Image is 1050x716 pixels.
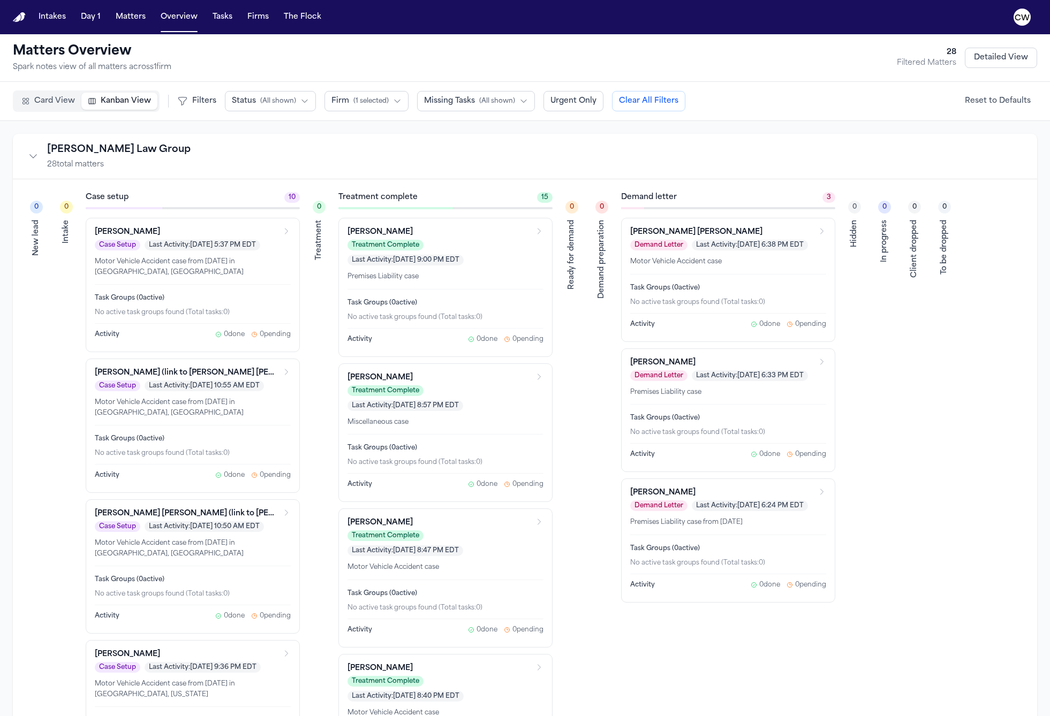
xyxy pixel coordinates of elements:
[348,240,424,250] span: Treatment Complete
[348,227,413,238] h3: [PERSON_NAME]
[348,458,543,467] div: No active task groups found (Total tasks: 0 )
[260,612,291,620] span: 0 pending
[630,545,700,552] span: Task Groups ( 0 active)
[958,92,1037,111] button: Reset to Defaults
[630,415,700,421] span: Task Groups ( 0 active)
[13,43,171,60] h1: Matters Overview
[348,480,372,489] span: Activity
[630,320,655,329] span: Activity
[849,220,860,247] div: Hidden
[477,335,497,344] span: 0 done
[26,149,41,164] button: Collapse firm
[95,257,291,278] p: Motor Vehicle Accident case from [DATE] in [GEOGRAPHIC_DATA], [GEOGRAPHIC_DATA]
[95,449,291,458] div: No active task groups found (Total tasks: 0 )
[34,7,70,27] button: Intakes
[77,7,105,27] button: Day 1
[612,91,685,111] button: Clear All Filters
[621,218,835,342] div: Open matter: Saul Martinez Vicente
[630,357,696,368] h3: [PERSON_NAME]
[596,220,607,299] div: Demand preparation
[692,370,808,381] span: Last Activity: [DATE] 6:33 PM EDT
[224,612,245,620] span: 0 done
[897,58,956,68] div: Filtered Matters
[348,530,424,541] span: Treatment Complete
[192,96,216,106] span: Filters
[630,227,762,238] h3: [PERSON_NAME] [PERSON_NAME]
[848,201,861,214] div: 0
[30,201,43,214] div: 0
[101,96,151,106] span: Kanban View
[95,521,140,532] span: Case Setup
[822,192,835,203] span: 3
[630,581,655,589] span: Activity
[13,12,26,22] a: Home
[795,581,826,589] span: 0 pending
[111,7,150,27] button: Matters
[759,450,780,459] span: 0 done
[348,385,424,396] span: Treatment Complete
[630,517,826,528] p: Premises Liability case from [DATE]
[95,679,291,700] p: Motor Vehicle Accident case from [DATE] in [GEOGRAPHIC_DATA], [US_STATE]
[95,398,291,418] p: Motor Vehicle Accident case from [DATE] in [GEOGRAPHIC_DATA], [GEOGRAPHIC_DATA]
[208,7,237,27] button: Tasks
[324,91,409,111] button: Firm(1 selected)
[47,142,191,157] h2: [PERSON_NAME] Law Group
[348,517,413,528] h3: [PERSON_NAME]
[95,380,140,391] span: Case Setup
[630,240,688,250] span: Demand Letter
[338,218,553,357] div: Open matter: Luis Vargas
[47,159,104,170] span: 28 total matters
[878,201,891,214] div: 0
[145,240,260,250] span: Last Activity: [DATE] 5:37 PM EDT
[243,7,273,27] a: Firms
[348,663,413,674] h3: [PERSON_NAME]
[512,626,543,634] span: 0 pending
[630,387,826,398] p: Premises Liability case
[225,91,316,111] button: Status(All shown)
[417,91,535,111] button: Missing Tasks(All shown)
[260,471,291,479] span: 0 pending
[759,581,780,589] span: 0 done
[630,285,700,291] span: Task Groups ( 0 active)
[95,308,291,317] div: No active task groups found (Total tasks: 0 )
[348,691,464,702] span: Last Activity: [DATE] 8:40 PM EDT
[595,201,608,214] div: 0
[338,363,553,502] div: Open matter: Raymond Morgan
[630,428,826,437] div: No active task groups found (Total tasks: 0 )
[348,417,543,428] p: Miscellaneous case
[630,370,688,381] span: Demand Letter
[512,480,543,489] span: 0 pending
[353,97,389,105] span: ( 1 selected )
[348,400,463,411] span: Last Activity: [DATE] 8:57 PM EDT
[313,201,326,214] div: 0
[284,192,300,203] span: 10
[621,478,835,603] div: Open matter: Daniel Santana
[95,538,291,559] p: Motor Vehicle Accident case from [DATE] in [GEOGRAPHIC_DATA], [GEOGRAPHIC_DATA]
[537,192,553,203] span: 15
[565,201,578,214] div: 0
[95,471,119,479] span: Activity
[348,545,463,556] span: Last Activity: [DATE] 8:47 PM EDT
[260,330,291,339] span: 0 pending
[280,7,326,27] button: The Flock
[95,508,278,519] h3: [PERSON_NAME] [PERSON_NAME] (link to [PERSON_NAME])
[348,272,543,283] p: Premises Liability case
[621,192,677,203] h3: Demand letter
[86,192,129,203] h3: Case setup
[95,227,160,238] h3: [PERSON_NAME]
[31,220,42,256] div: New lead
[13,62,171,73] p: Spark notes view of all matters across 1 firm
[348,313,543,322] div: No active task groups found (Total tasks: 0 )
[86,499,300,634] div: Open matter: Luis Santana Cabrera (link to Belgica Garcia)
[477,480,497,489] span: 0 done
[348,604,543,612] div: No active task groups found (Total tasks: 0 )
[630,500,688,511] span: Demand Letter
[338,192,418,203] h3: Treatment complete
[338,508,553,648] div: Open matter: Antonia C. Anderson
[630,298,826,307] div: No active task groups found (Total tasks: 0 )
[348,626,372,634] span: Activity
[566,220,577,290] div: Ready for demand
[630,488,696,498] h3: [PERSON_NAME]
